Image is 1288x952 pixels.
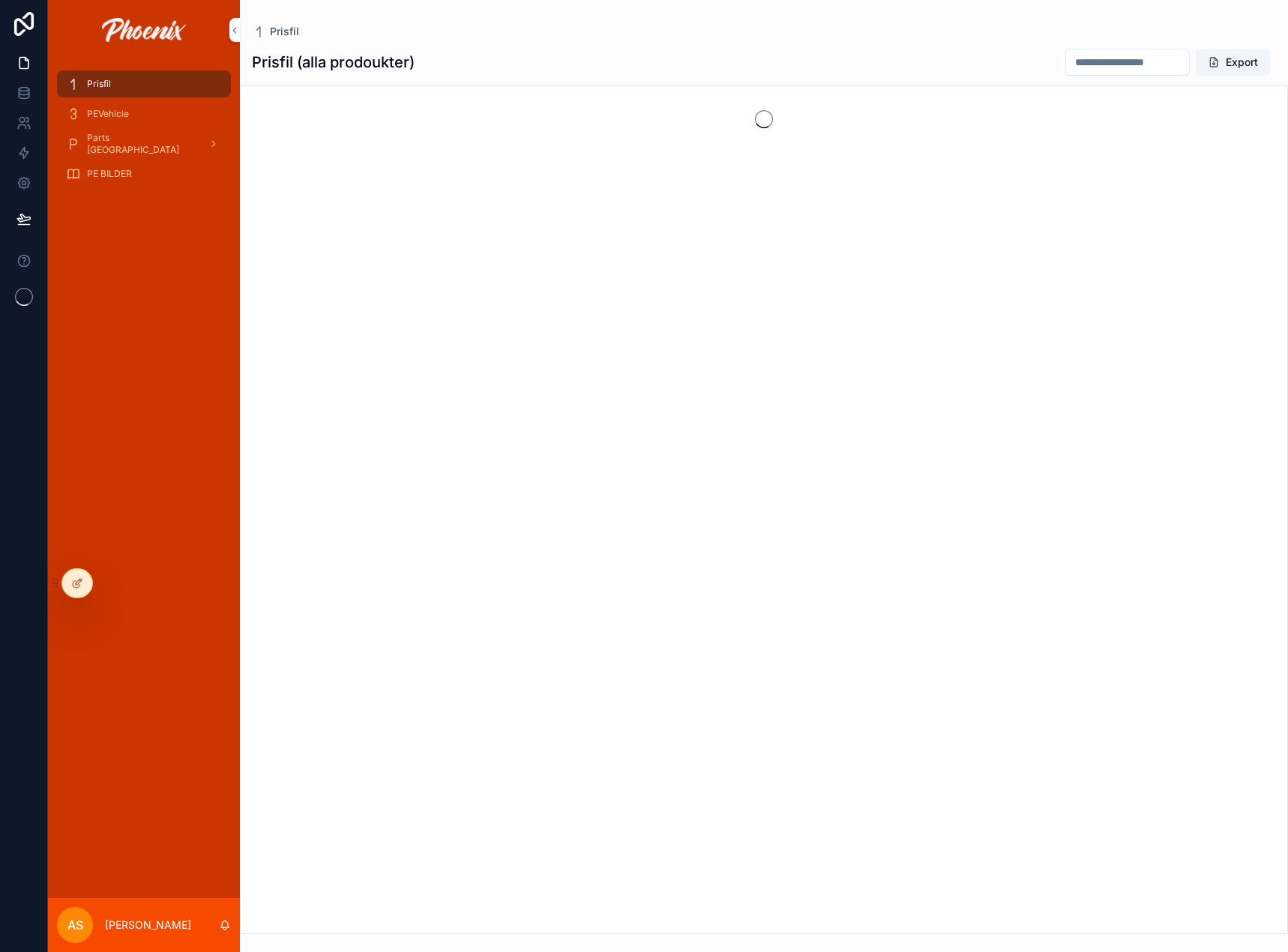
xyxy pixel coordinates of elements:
span: Prisfil [87,78,111,90]
span: AS [67,916,83,934]
span: Prisfil [270,24,299,39]
div: scrollable content [48,60,240,207]
a: Parts [GEOGRAPHIC_DATA] [57,130,231,157]
a: Prisfil [57,70,231,97]
p: [PERSON_NAME] [105,918,191,933]
a: PE BILDER [57,160,231,187]
span: Parts [GEOGRAPHIC_DATA] [87,132,196,156]
h1: Prisfil (alla prodoukter) [252,52,415,73]
img: App logo [102,18,186,42]
button: Export [1196,49,1270,76]
a: Prisfil [252,24,299,39]
a: PEVehicle [57,100,231,127]
span: PE BILDER [87,168,132,180]
span: PEVehicle [87,108,129,120]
